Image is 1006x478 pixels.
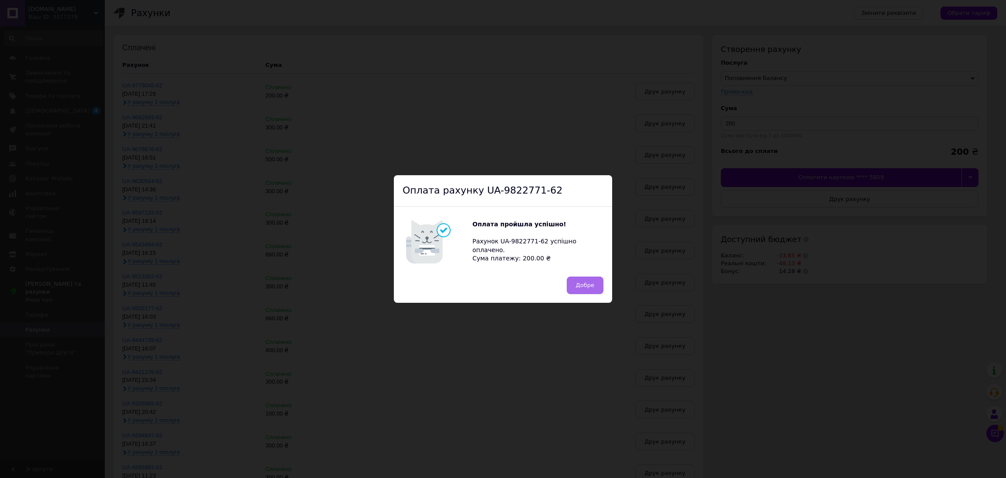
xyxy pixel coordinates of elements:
[567,277,603,294] button: Добре
[576,282,594,288] span: Добре
[403,215,472,268] img: Котик говорить Оплата пройшла успішно!
[394,175,612,207] div: Оплата рахунку UA-9822771-62
[472,220,603,263] div: Рахунок UA-9822771-62 успішно оплачено. Сума платежу: 200.00 ₴
[472,221,566,228] b: Оплата пройшла успішно!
